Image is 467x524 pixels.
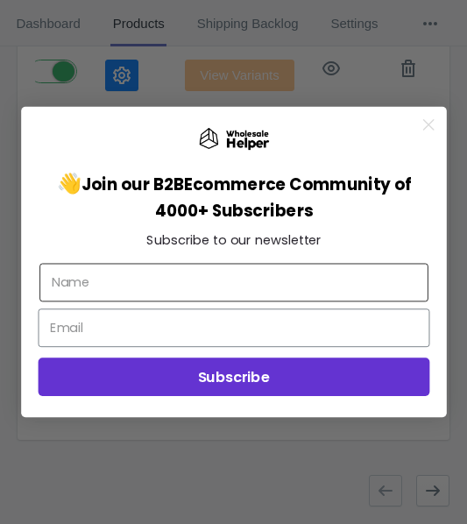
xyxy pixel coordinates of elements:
span: Join our B2B [81,173,183,196]
button: Close dialog [416,112,441,137]
span: Subscribe to our newsletter [146,230,322,248]
button: Subscribe [38,358,429,396]
span: Ecommerce Community of 4000+ Subscribers [154,173,411,223]
span: 👋 [56,170,184,198]
img: Wholesale Helper Logo [198,128,269,151]
input: Name [39,263,428,301]
input: Email [38,308,429,347]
